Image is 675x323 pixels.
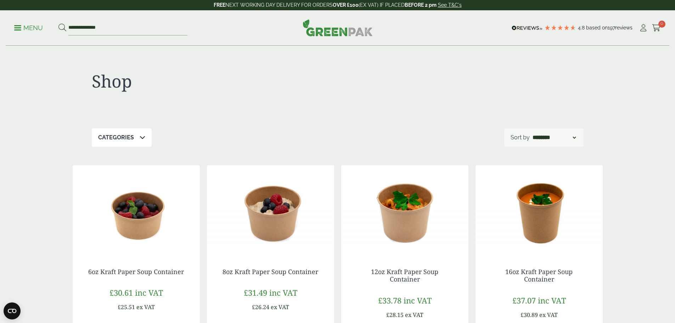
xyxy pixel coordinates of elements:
[608,25,615,30] span: 197
[303,19,373,36] img: GreenPak Supplies
[214,2,225,8] strong: FREE
[539,311,558,319] span: ex VAT
[639,24,648,32] i: My Account
[4,302,21,319] button: Open CMP widget
[135,287,163,298] span: inc VAT
[505,267,573,284] a: 16oz Kraft Paper Soup Container
[207,165,334,254] img: Kraft 8oz with Porridge
[652,24,661,32] i: Cart
[652,23,661,33] a: 0
[476,165,603,254] img: Kraft 16oz with Soup
[371,267,438,284] a: 12oz Kraft Paper Soup Container
[269,287,297,298] span: inc VAT
[73,165,200,254] img: Soup container
[531,133,577,142] select: Shop order
[223,267,318,276] a: 8oz Kraft Paper Soup Container
[378,295,401,306] span: £33.78
[98,133,134,142] p: Categories
[271,303,289,311] span: ex VAT
[538,295,566,306] span: inc VAT
[88,267,184,276] a: 6oz Kraft Paper Soup Container
[405,2,437,8] strong: BEFORE 2 pm
[109,287,133,298] span: £30.61
[14,24,43,32] p: Menu
[512,295,536,306] span: £37.07
[252,303,269,311] span: £26.24
[578,25,586,30] span: 4.8
[118,303,135,311] span: £25.51
[405,311,423,319] span: ex VAT
[341,165,468,254] img: Kraft 12oz with Pasta
[244,287,267,298] span: £31.49
[586,25,608,30] span: Based on
[404,295,432,306] span: inc VAT
[658,21,665,28] span: 0
[544,24,576,31] div: 4.79 Stars
[511,133,530,142] p: Sort by
[333,2,359,8] strong: OVER £100
[438,2,462,8] a: See T&C's
[521,311,538,319] span: £30.89
[136,303,155,311] span: ex VAT
[615,25,632,30] span: reviews
[14,24,43,31] a: Menu
[386,311,404,319] span: £28.15
[512,26,542,30] img: REVIEWS.io
[92,71,338,91] h1: Shop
